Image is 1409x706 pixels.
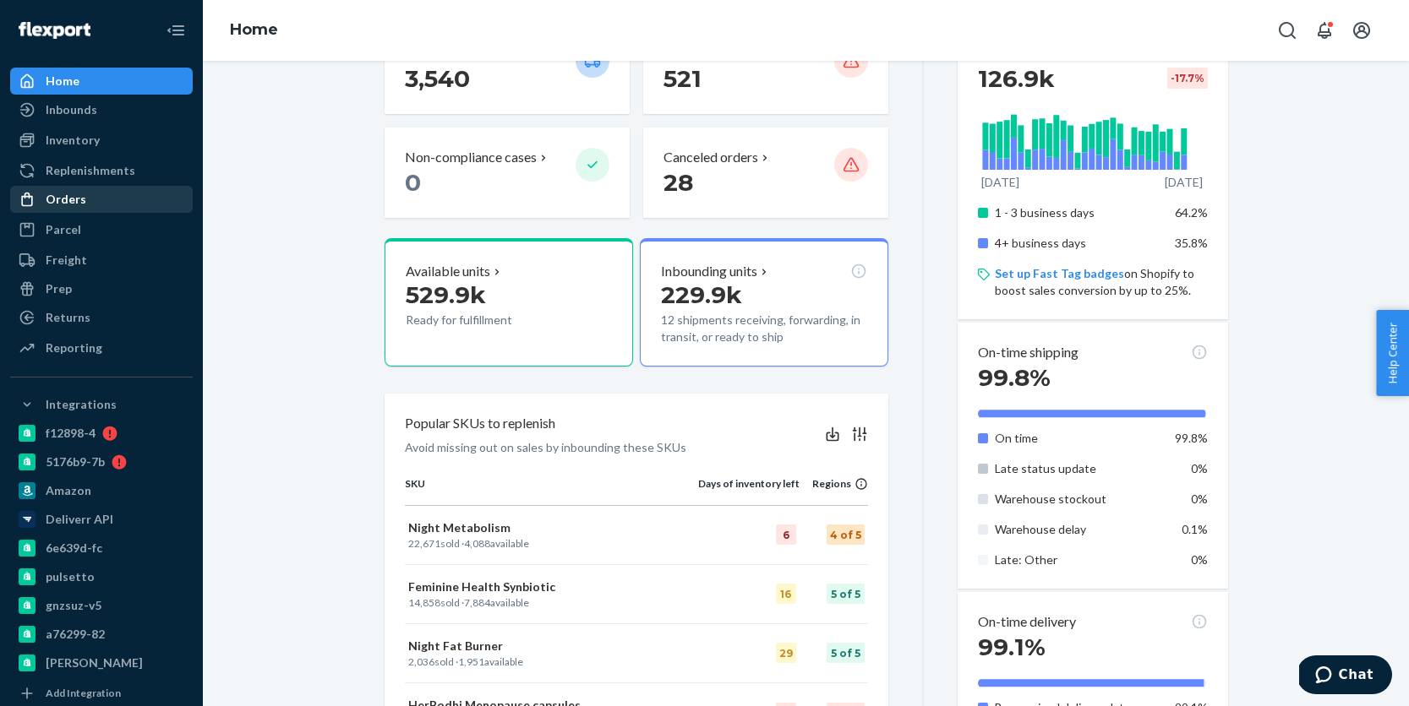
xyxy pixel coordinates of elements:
[408,536,695,551] p: sold · available
[1175,205,1208,220] span: 64.2%
[1182,522,1208,536] span: 0.1%
[1175,431,1208,445] span: 99.8%
[406,262,490,281] p: Available units
[10,563,193,590] a: pulsetto
[664,64,702,93] span: 521
[10,477,193,504] a: Amazon
[46,132,100,149] div: Inventory
[405,64,470,93] span: 3,540
[10,127,193,154] a: Inventory
[408,655,434,668] span: 2,036
[1191,552,1208,567] span: 0%
[19,22,90,39] img: Flexport logo
[643,128,888,218] button: Canceled orders 28
[1270,14,1304,47] button: Open Search Box
[978,633,1046,661] span: 99.1%
[159,14,193,47] button: Close Navigation
[408,578,695,595] p: Feminine Health Synbiotic
[10,448,193,475] a: 5176b9-7b
[10,683,193,703] a: Add Integration
[1345,14,1379,47] button: Open account menu
[1165,174,1203,191] p: [DATE]
[10,68,193,95] a: Home
[995,235,1161,252] p: 4+ business days
[216,6,292,55] ol: breadcrumbs
[46,221,81,238] div: Parcel
[408,537,440,550] span: 22,671
[46,568,95,585] div: pulsetto
[640,238,888,367] button: Inbounding units229.9k12 shipments receiving, forwarding, in transit, or ready to ship
[776,643,796,663] div: 29
[405,476,698,505] th: SKU
[10,96,193,123] a: Inbounds
[10,649,193,676] a: [PERSON_NAME]
[408,519,695,536] p: Night Metabolism
[1299,655,1392,698] iframe: Opens a widget where you can chat to one of our agents
[10,275,193,302] a: Prep
[405,439,686,456] p: Avoid missing out on sales by inbounding these SKUs
[776,584,796,604] div: 16
[995,266,1124,280] a: Set up Fast Tag badges
[978,343,1079,362] p: On-time shipping
[827,584,865,604] div: 5 of 5
[405,168,421,197] span: 0
[10,506,193,533] a: Deliverr API
[661,262,757,281] p: Inbounding units
[46,425,96,442] div: f12898-4
[464,596,490,609] span: 7,884
[385,24,630,114] button: Orders placed 3,540
[10,186,193,213] a: Orders
[230,20,278,39] a: Home
[776,524,796,545] div: 6
[978,363,1051,392] span: 99.8%
[405,148,537,167] p: Non-compliance cases
[46,162,135,179] div: Replenishments
[46,482,91,499] div: Amazon
[978,64,1055,93] span: 126.9k
[1308,14,1341,47] button: Open notifications
[995,430,1161,447] p: On time
[385,238,633,367] button: Available units529.9kReady for fulfillment
[995,460,1161,477] p: Late status update
[827,643,865,663] div: 5 of 5
[661,312,867,345] p: 12 shipments receiving, forwarding, in transit, or ready to ship
[10,216,193,243] a: Parcel
[661,280,742,309] span: 229.9k
[46,252,87,269] div: Freight
[46,280,72,297] div: Prep
[10,592,193,619] a: gnzsuz-v5
[464,537,490,550] span: 4,088
[46,540,102,557] div: 6e639d-fc
[46,396,117,413] div: Integrations
[46,626,105,643] div: a76299-82
[995,491,1161,508] p: Warehouse stockout
[46,73,79,90] div: Home
[1376,310,1409,396] button: Help Center
[10,304,193,331] a: Returns
[1191,491,1208,506] span: 0%
[10,391,193,418] button: Integrations
[408,596,440,609] span: 14,858
[10,334,193,361] a: Reporting
[827,524,865,545] div: 4 of 5
[1175,236,1208,250] span: 35.8%
[10,247,193,274] a: Freight
[408,654,695,669] p: sold · available
[46,101,97,118] div: Inbounds
[643,24,888,114] button: Invalid addresses 521
[10,535,193,562] a: 6e639d-fc
[981,174,1019,191] p: [DATE]
[46,191,86,208] div: Orders
[406,280,486,309] span: 529.9k
[978,612,1076,632] p: On-time delivery
[405,414,555,433] p: Popular SKUs to replenish
[46,339,102,356] div: Reporting
[1167,68,1208,89] div: -17.7 %
[10,157,193,184] a: Replenishments
[46,686,121,700] div: Add Integration
[995,204,1161,221] p: 1 - 3 business days
[698,476,800,505] th: Days of inventory left
[10,621,193,648] a: a76299-82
